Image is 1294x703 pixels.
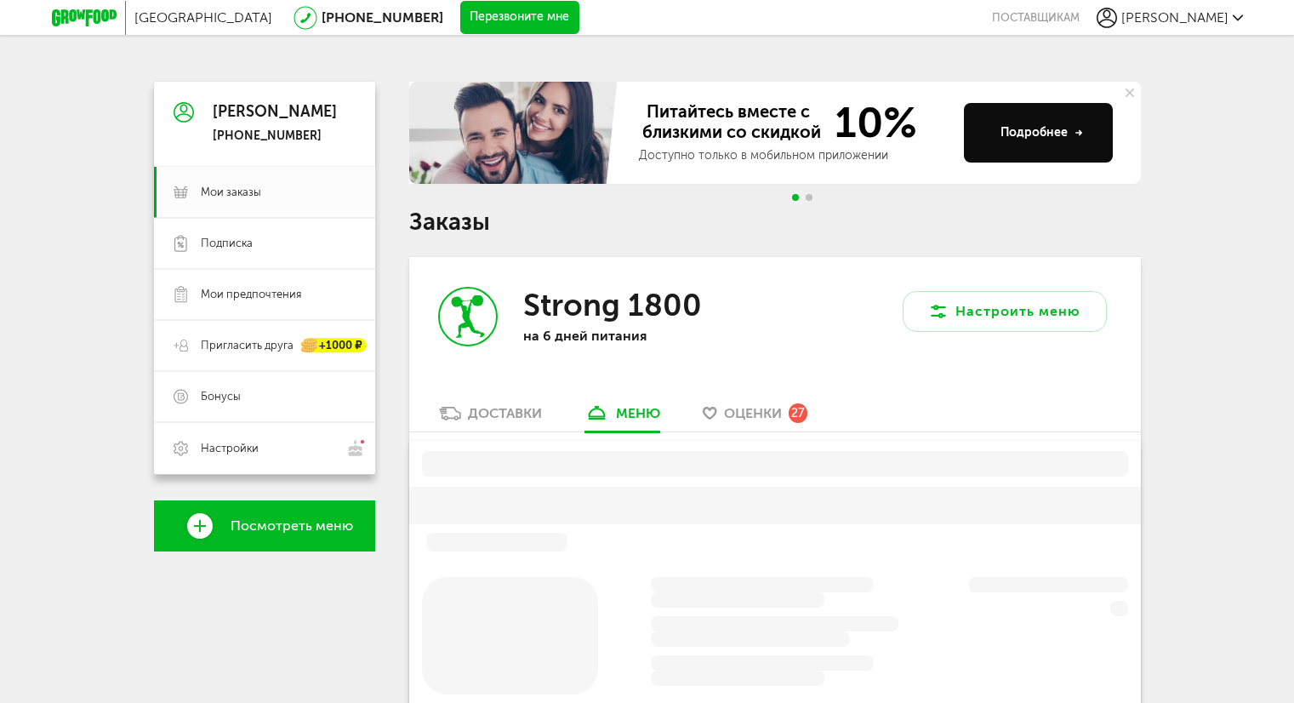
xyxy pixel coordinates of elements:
a: Оценки 27 [694,404,816,432]
a: Подписка [154,218,375,269]
span: Настройки [201,441,259,456]
div: 27 [789,403,807,422]
div: Подробнее [1000,124,1083,141]
div: [PERSON_NAME] [213,104,337,121]
p: на 6 дней питания [523,328,744,344]
span: 10% [824,101,917,144]
div: +1000 ₽ [302,339,367,353]
a: Мои предпочтения [154,269,375,320]
button: Перезвоните мне [460,1,579,35]
span: Мои предпочтения [201,287,301,302]
span: Посмотреть меню [231,518,353,534]
div: Доставки [468,405,542,421]
h3: Strong 1800 [523,287,702,323]
span: Подписка [201,236,253,251]
span: Оценки [724,405,782,421]
span: [PERSON_NAME] [1121,9,1228,26]
a: меню [576,404,669,432]
div: [PHONE_NUMBER] [213,129,337,144]
div: Доступно только в мобильном приложении [639,147,950,164]
a: [PHONE_NUMBER] [322,9,443,26]
div: меню [616,405,660,421]
a: Посмотреть меню [154,500,375,552]
a: Настройки [154,422,375,474]
span: Пригласить друга [201,338,294,353]
span: Мои заказы [201,185,261,200]
span: Бонусы [201,389,241,404]
img: family-banner.579af9d.jpg [409,82,622,184]
button: Подробнее [964,103,1113,163]
span: Go to slide 1 [792,194,799,201]
h1: Заказы [409,211,1141,233]
span: Go to slide 2 [806,194,812,201]
a: Доставки [430,404,550,432]
span: [GEOGRAPHIC_DATA] [134,9,272,26]
a: Бонусы [154,371,375,422]
a: Мои заказы [154,167,375,218]
a: Пригласить друга +1000 ₽ [154,320,375,371]
button: Настроить меню [903,291,1107,332]
span: Питайтесь вместе с близкими со скидкой [639,101,824,144]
